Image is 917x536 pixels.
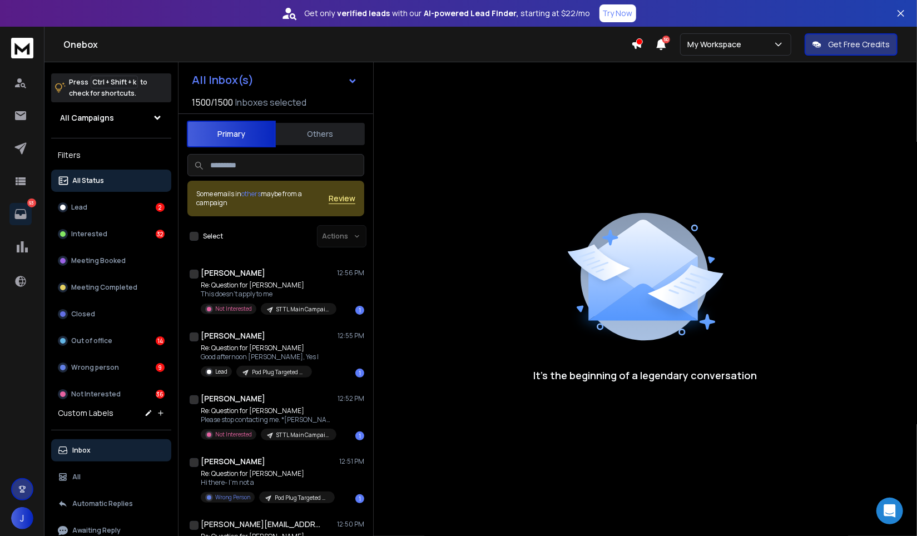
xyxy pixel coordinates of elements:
[51,439,171,461] button: Inbox
[71,310,95,319] p: Closed
[71,336,112,345] p: Out of office
[337,520,364,529] p: 12:50 PM
[9,203,32,225] a: 93
[156,336,165,345] div: 14
[424,8,519,19] strong: AI-powered Lead Finder,
[201,519,323,530] h1: [PERSON_NAME][EMAIL_ADDRESS][DOMAIN_NAME]
[51,383,171,405] button: Not Interested36
[69,77,147,99] p: Press to check for shortcuts.
[534,368,757,383] p: It’s the beginning of a legendary conversation
[72,526,121,535] p: Awaiting Reply
[687,39,746,50] p: My Workspace
[11,507,33,529] button: J
[338,331,364,340] p: 12:55 PM
[215,368,227,376] p: Lead
[91,76,138,88] span: Ctrl + Shift + k
[276,122,365,146] button: Others
[329,193,355,204] button: Review
[201,469,334,478] p: Re: Question for [PERSON_NAME]
[51,276,171,299] button: Meeting Completed
[192,96,233,109] span: 1500 / 1500
[51,493,171,515] button: Automatic Replies
[337,269,364,277] p: 12:56 PM
[603,8,633,19] p: Try Now
[201,344,319,353] p: Re: Question for [PERSON_NAME]
[275,494,328,502] p: Pod Plug Targeted Cities Sept
[215,493,250,502] p: Wrong Person
[355,431,364,440] div: 1
[72,176,104,185] p: All Status
[876,498,903,524] div: Open Intercom Messenger
[192,75,254,86] h1: All Inbox(s)
[599,4,636,22] button: Try Now
[201,330,265,341] h1: [PERSON_NAME]
[51,303,171,325] button: Closed
[201,456,265,467] h1: [PERSON_NAME]
[71,283,137,292] p: Meeting Completed
[355,306,364,315] div: 1
[201,267,265,279] h1: [PERSON_NAME]
[72,446,91,455] p: Inbox
[51,356,171,379] button: Wrong person9
[196,190,329,207] div: Some emails in maybe from a campaign
[339,457,364,466] p: 12:51 PM
[156,363,165,372] div: 9
[183,69,366,91] button: All Inbox(s)
[51,196,171,219] button: Lead2
[51,330,171,352] button: Out of office14
[241,189,261,198] span: others
[63,38,631,51] h1: Onebox
[71,230,107,239] p: Interested
[71,363,119,372] p: Wrong person
[201,415,334,424] p: Please stop contacting me. *[PERSON_NAME]
[355,369,364,378] div: 1
[201,393,265,404] h1: [PERSON_NAME]
[215,305,252,313] p: Not Interested
[828,39,890,50] p: Get Free Credits
[203,232,223,241] label: Select
[201,353,319,361] p: Good afternoon [PERSON_NAME], Yes I
[51,107,171,129] button: All Campaigns
[51,147,171,163] h3: Filters
[215,430,252,439] p: Not Interested
[156,390,165,399] div: 36
[338,8,390,19] strong: verified leads
[51,223,171,245] button: Interested32
[201,478,334,487] p: Hi there- I'm not a
[276,431,330,439] p: STTL Main Campaign
[11,38,33,58] img: logo
[51,466,171,488] button: All
[71,203,87,212] p: Lead
[51,250,171,272] button: Meeting Booked
[187,121,276,147] button: Primary
[805,33,898,56] button: Get Free Credits
[72,499,133,508] p: Automatic Replies
[27,198,36,207] p: 93
[71,256,126,265] p: Meeting Booked
[305,8,591,19] p: Get only with our starting at $22/mo
[338,394,364,403] p: 12:52 PM
[235,96,306,109] h3: Inboxes selected
[252,368,305,376] p: Pod Plug Targeted Cities Sept
[60,112,114,123] h1: All Campaigns
[156,230,165,239] div: 32
[72,473,81,482] p: All
[201,290,334,299] p: This doesn’t apply to me
[355,494,364,503] div: 1
[662,36,670,43] span: 50
[58,408,113,419] h3: Custom Labels
[156,203,165,212] div: 2
[51,170,171,192] button: All Status
[201,281,334,290] p: Re: Question for [PERSON_NAME]
[71,390,121,399] p: Not Interested
[276,305,330,314] p: STTL Main Campaign
[201,406,334,415] p: Re: Question for [PERSON_NAME]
